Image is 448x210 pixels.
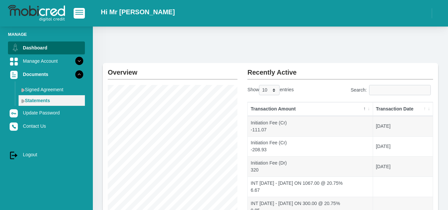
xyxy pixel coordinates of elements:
td: [DATE] [373,116,433,136]
td: [DATE] [373,136,433,157]
a: Manage Account [8,55,85,67]
td: [DATE] [373,156,433,176]
th: Transaction Amount: activate to sort column descending [248,102,373,116]
td: Initiation Fee (Cr) -208.93 [248,136,373,157]
a: Logout [8,148,85,161]
th: Transaction Date: activate to sort column ascending [373,102,433,116]
td: Initiation Fee (Cr) -111.07 [248,116,373,136]
select: Showentries [259,85,280,95]
input: Search: [369,85,431,95]
h2: Recently Active [247,63,433,76]
label: Show entries [247,85,293,95]
a: Update Password [8,106,85,119]
td: INT [DATE] - [DATE] ON 1067.00 @ 20.75% 6.67 [248,176,373,197]
a: Signed Agreement [19,84,85,95]
h2: Hi Mr [PERSON_NAME] [101,8,175,16]
img: logo-mobicred.svg [8,5,65,22]
li: Manage [8,31,85,37]
td: Initiation Fee (Dr) 320 [248,156,373,176]
h2: Overview [108,63,237,76]
a: Documents [8,68,85,81]
label: Search: [351,85,433,95]
a: Dashboard [8,41,85,54]
img: menu arrow [21,88,25,92]
a: Statements [19,95,85,106]
a: Contact Us [8,120,85,132]
img: menu arrow [21,99,25,103]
